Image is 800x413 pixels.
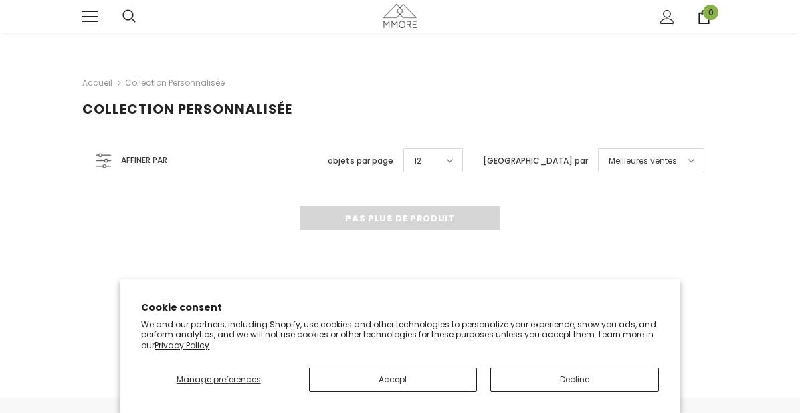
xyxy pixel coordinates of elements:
label: objets par page [328,154,393,168]
p: We and our partners, including Shopify, use cookies and other technologies to personalize your ex... [141,319,658,351]
button: Decline [490,368,658,392]
label: [GEOGRAPHIC_DATA] par [483,154,588,168]
a: 0 [697,10,711,24]
a: Accueil [82,75,112,91]
button: Manage preferences [141,368,295,392]
a: Collection personnalisée [125,77,225,88]
a: Privacy Policy [155,339,209,351]
span: Collection personnalisée [82,100,292,118]
img: Cas MMORE [383,4,417,27]
span: 0 [703,5,718,20]
span: Meilleures ventes [609,154,677,168]
span: Affiner par [121,153,167,168]
h2: Cookie consent [141,301,658,315]
button: Accept [309,368,477,392]
span: Manage preferences [177,374,261,385]
span: 12 [414,154,421,168]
